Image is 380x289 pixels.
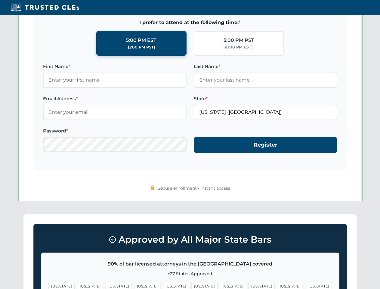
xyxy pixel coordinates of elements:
[126,36,156,44] div: 5:00 PM EST
[9,3,81,12] img: Trusted CLEs
[194,105,337,120] input: Florida (FL)
[48,270,332,277] p: +27 States Approved
[150,185,155,190] img: 🔒
[43,95,187,102] label: Email Address
[43,73,187,88] input: Enter your first name
[43,127,187,135] label: Password
[43,105,187,120] input: Enter your email
[48,260,332,268] p: 90% of bar licensed attorneys in the [GEOGRAPHIC_DATA] covered
[43,19,337,26] span: I prefer to attend at the following time:
[128,44,155,50] div: (2:00 PM PST)
[158,185,230,191] span: Secure enrollment • Instant access
[194,73,337,88] input: Enter your last name
[194,137,337,153] button: Register
[224,36,254,44] div: 5:00 PM PST
[194,95,337,102] label: State
[41,232,339,248] h3: Approved by All Major State Bars
[194,63,337,70] label: Last Name
[43,63,187,70] label: First Name
[225,44,252,50] div: (8:00 PM EST)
